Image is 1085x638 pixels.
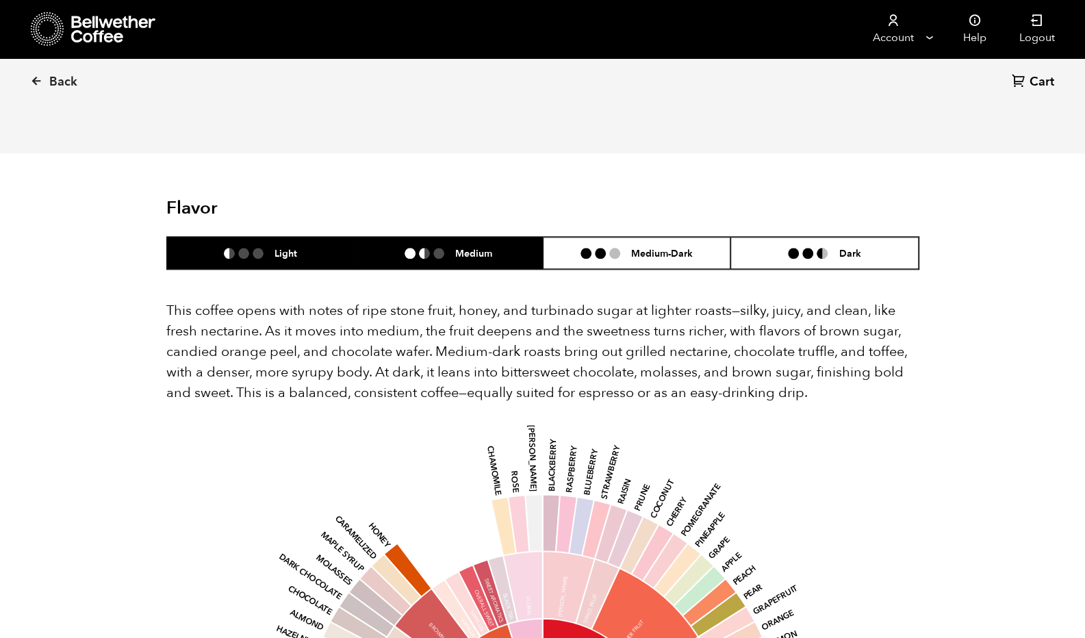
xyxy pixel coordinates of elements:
a: Cart [1012,73,1058,92]
h2: Flavor [166,198,418,219]
h6: Medium [455,247,492,259]
h6: Light [275,247,297,259]
span: Cart [1030,74,1054,90]
p: This coffee opens with notes of ripe stone fruit, honey, and turbinado sugar at lighter roasts—si... [166,301,919,403]
h6: Dark [839,247,860,259]
span: Back [49,74,77,90]
h6: Medium-Dark [631,247,693,259]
